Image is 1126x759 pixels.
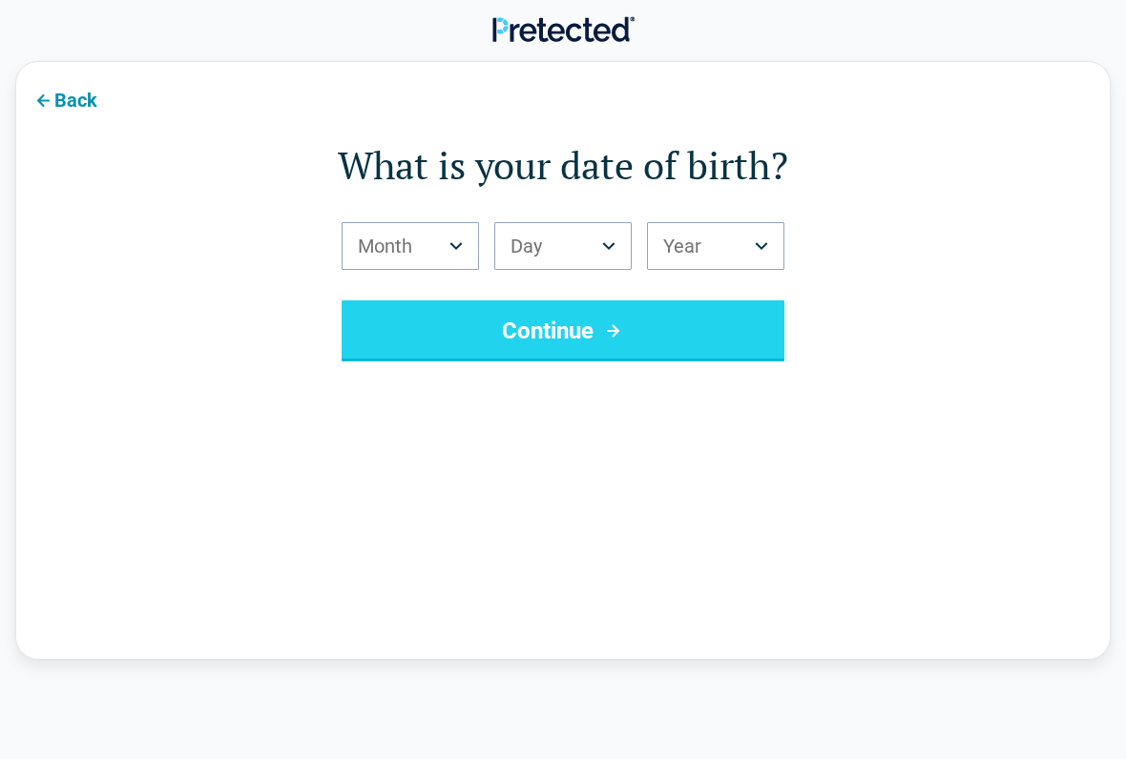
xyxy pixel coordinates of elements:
[93,138,1033,192] h1: What is your date of birth?
[16,77,113,120] button: Back
[494,222,632,270] button: Birth Day
[342,222,479,270] button: Birth Month
[647,222,784,270] button: Birth Year
[342,300,784,361] button: Continue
